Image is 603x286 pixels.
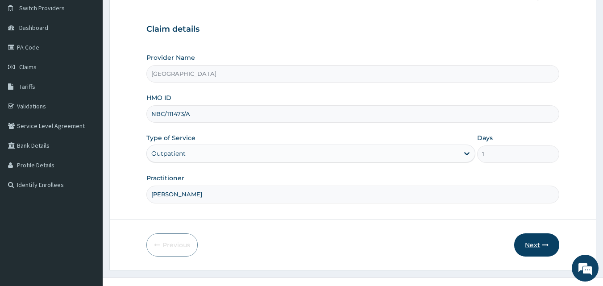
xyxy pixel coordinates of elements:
button: Previous [146,233,198,257]
label: HMO ID [146,93,171,102]
textarea: Type your message and hit 'Enter' [4,191,170,222]
label: Practitioner [146,174,184,182]
span: Claims [19,63,37,71]
div: Outpatient [151,149,186,158]
input: Enter Name [146,186,560,203]
button: Next [514,233,559,257]
span: Dashboard [19,24,48,32]
div: Chat with us now [46,50,150,62]
span: Switch Providers [19,4,65,12]
label: Type of Service [146,133,195,142]
span: Tariffs [19,83,35,91]
label: Provider Name [146,53,195,62]
span: We're online! [52,86,123,176]
label: Days [477,133,493,142]
img: d_794563401_company_1708531726252_794563401 [17,45,36,67]
h3: Claim details [146,25,560,34]
div: Minimize live chat window [146,4,168,26]
input: Enter HMO ID [146,105,560,123]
